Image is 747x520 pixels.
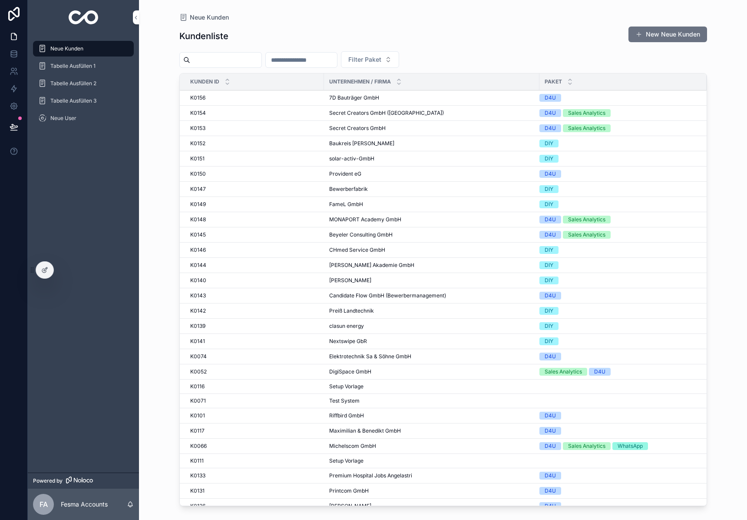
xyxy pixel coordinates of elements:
a: Setup Vorlage [329,383,534,390]
a: K0074 [190,353,319,360]
a: FameL GmbH [329,201,534,208]
span: K0150 [190,170,206,177]
span: K0145 [190,231,206,238]
a: K0149 [190,201,319,208]
div: D4U [545,487,556,495]
span: Tabelle Ausfüllen 1 [50,63,96,70]
div: Sales Analytics [568,109,605,117]
span: Neue User [50,115,76,122]
span: Paket [545,78,562,85]
a: DIY [539,261,696,269]
span: K0133 [190,472,205,479]
a: Preiß Landtechnik [329,307,534,314]
span: K0126 [190,503,205,510]
span: K0101 [190,412,205,419]
span: FA [40,499,48,510]
span: K0071 [190,397,206,404]
div: D4U [545,472,556,480]
div: D4U [545,124,556,132]
a: Powered by [28,473,139,489]
span: [PERSON_NAME] [329,277,371,284]
a: Sales AnalyticsD4U [539,368,696,376]
a: DigiSpace GmbH [329,368,534,375]
div: D4U [545,412,556,420]
span: K0052 [190,368,207,375]
a: New Neue Kunden [628,27,707,42]
span: Nextswipe GbR [329,338,367,345]
a: K0152 [190,140,319,147]
span: Provident eG [329,170,361,177]
a: K0052 [190,368,319,375]
a: K0147 [190,186,319,193]
span: K0117 [190,427,205,434]
span: Maximilian & Benedikt GmbH [329,427,401,434]
a: K0139 [190,323,319,330]
a: D4U [539,487,696,495]
span: Tabelle Ausfüllen 3 [50,97,96,104]
a: solar-activ-GmbH [329,155,534,162]
div: DIY [545,277,553,284]
div: D4U [545,292,556,300]
a: K0140 [190,277,319,284]
div: D4U [545,442,556,450]
a: Secret Creators GmbH [329,125,534,132]
a: DIY [539,307,696,315]
a: K0066 [190,443,319,450]
a: D4U [539,472,696,480]
span: K0111 [190,457,204,464]
a: D4USales Analytics [539,109,696,117]
div: D4U [545,109,556,117]
span: FameL GmbH [329,201,363,208]
a: MONAPORT Academy GmbH [329,216,534,223]
span: K0066 [190,443,207,450]
span: 7D Bauträger GmbH [329,94,379,101]
span: K0154 [190,110,206,117]
div: D4U [545,231,556,239]
span: Bewerberfabrik [329,186,368,193]
a: K0126 [190,503,319,510]
div: scrollable content [28,35,139,137]
span: DigiSpace GmbH [329,368,371,375]
a: D4U [539,170,696,178]
span: K0153 [190,125,205,132]
a: Baukreis [PERSON_NAME] [329,140,534,147]
a: K0111 [190,457,319,464]
span: Test System [329,397,360,404]
a: Beyeler Consulting GmbH [329,231,534,238]
a: Neue User [33,110,134,126]
span: K0140 [190,277,206,284]
div: DIY [545,200,553,208]
a: [PERSON_NAME] [329,277,534,284]
a: Michelscom GmbH [329,443,534,450]
a: D4USales AnalyticsWhatsApp [539,442,696,450]
a: DIY [539,200,696,208]
div: Sales Analytics [568,216,605,223]
a: [PERSON_NAME] [329,503,534,510]
span: K0144 [190,262,206,269]
a: Riffbird GmbH [329,412,534,419]
span: Neue Kunden [50,45,83,52]
span: Printcom GmbH [329,487,369,494]
span: Kunden ID [190,78,219,85]
a: Tabelle Ausfüllen 2 [33,76,134,91]
a: D4USales Analytics [539,231,696,239]
a: 7D Bauträger GmbH [329,94,534,101]
a: Candidate Flow GmbH (Bewerbermanagement) [329,292,534,299]
span: Filter Paket [348,55,381,64]
a: K0148 [190,216,319,223]
span: K0147 [190,186,206,193]
a: D4U [539,502,696,510]
div: DIY [545,337,553,345]
a: K0144 [190,262,319,269]
a: CHmed Service GmbH [329,247,534,253]
h1: Kundenliste [179,30,228,42]
span: Unternehmen / Firma [329,78,391,85]
span: K0131 [190,487,205,494]
span: Tabelle Ausfüllen 2 [50,80,96,87]
div: DIY [545,140,553,147]
a: DIY [539,277,696,284]
a: Bewerberfabrik [329,186,534,193]
a: K0142 [190,307,319,314]
span: Setup Vorlage [329,383,364,390]
a: K0154 [190,110,319,117]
